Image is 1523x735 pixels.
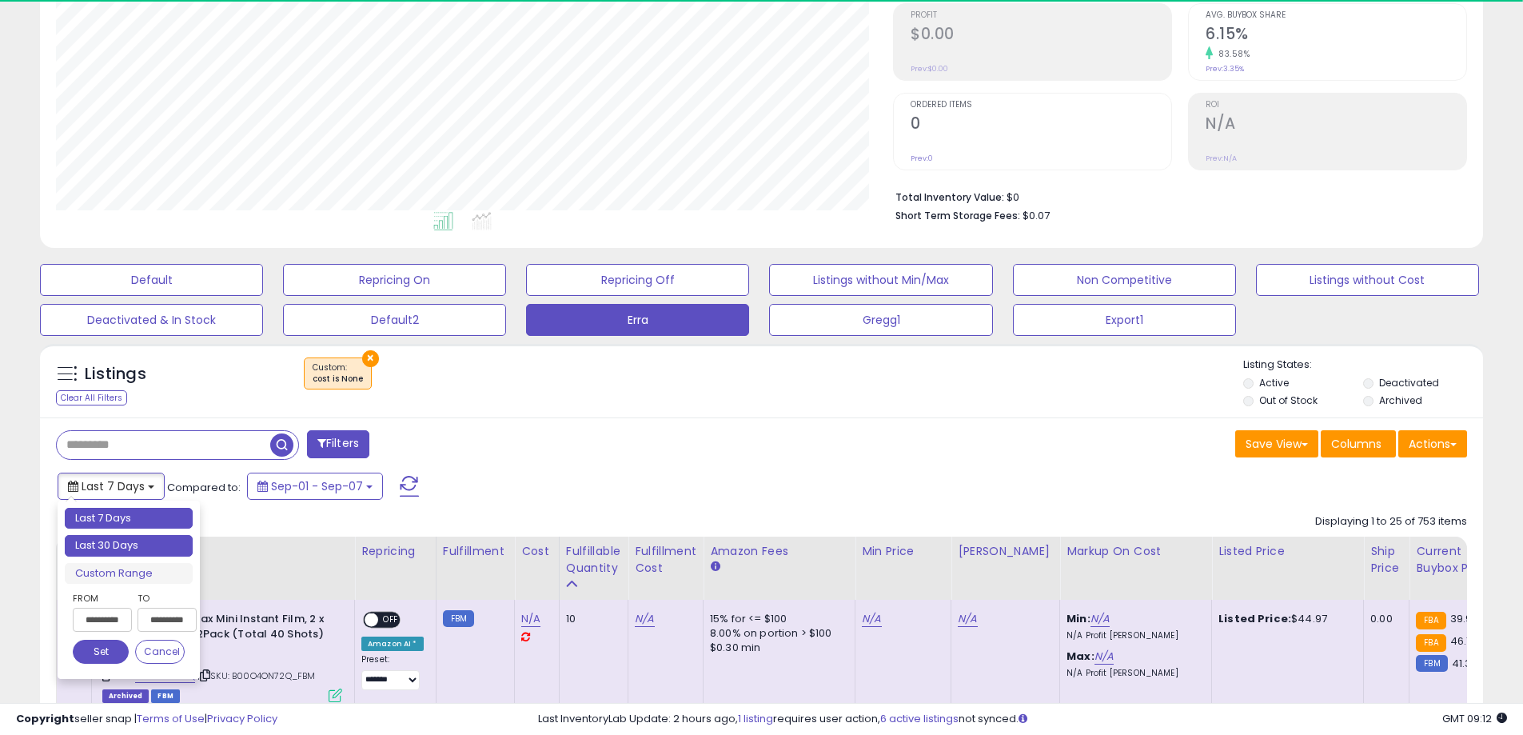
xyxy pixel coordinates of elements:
h2: 6.15% [1206,25,1466,46]
b: Short Term Storage Fees: [895,209,1020,222]
div: 0.00 [1370,612,1397,626]
span: 39.99 [1450,611,1479,626]
b: Listed Price: [1218,611,1291,626]
div: $44.97 [1218,612,1351,626]
span: 2025-09-15 09:12 GMT [1442,711,1507,726]
a: Privacy Policy [207,711,277,726]
span: Columns [1331,436,1381,452]
a: 6 active listings [880,711,959,726]
span: Avg. Buybox Share [1206,11,1466,20]
th: The percentage added to the cost of goods (COGS) that forms the calculator for Min & Max prices. [1060,537,1212,600]
div: Current Buybox Price [1416,543,1498,577]
div: Amazon Fees [710,543,848,560]
div: Last InventoryLab Update: 2 hours ago, requires user action, not synced. [538,712,1507,727]
div: Title [98,543,348,560]
button: Set [73,640,129,664]
div: Cost [521,543,552,560]
p: Listing States: [1243,358,1483,373]
div: seller snap | | [16,712,277,727]
small: Prev: 0 [911,154,933,163]
div: Fulfillment Cost [635,543,696,577]
span: Profit [911,11,1171,20]
button: Non Competitive [1013,264,1236,296]
small: Prev: N/A [1206,154,1237,163]
span: Ordered Items [911,101,1171,110]
span: Sep-01 - Sep-07 [271,478,363,494]
label: From [73,590,129,606]
button: Listings without Cost [1256,264,1479,296]
button: Sep-01 - Sep-07 [247,473,383,500]
a: N/A [635,611,654,627]
small: FBA [1416,634,1445,652]
a: N/A [1094,649,1114,665]
label: Archived [1379,393,1422,407]
p: N/A Profit [PERSON_NAME] [1066,630,1199,641]
button: Last 7 Days [58,473,165,500]
label: Deactivated [1379,376,1439,389]
div: 15% for <= $100 [710,612,843,626]
span: Last 7 Days [82,478,145,494]
div: Min Price [862,543,944,560]
li: Last 7 Days [65,508,193,529]
div: Fulfillable Quantity [566,543,621,577]
a: N/A [521,611,540,627]
small: FBM [443,610,474,627]
div: Ship Price [1370,543,1402,577]
span: Custom: [313,362,363,385]
span: OFF [378,613,404,627]
small: Prev: $0.00 [911,64,948,74]
a: N/A [958,611,977,627]
li: Last 30 Days [65,535,193,557]
b: Max: [1066,649,1094,664]
div: 10 [566,612,616,626]
div: Fulfillment [443,543,508,560]
button: Erra [526,304,749,336]
div: $0.30 min [710,641,843,655]
div: 8.00% on portion > $100 [710,626,843,641]
small: FBA [1416,612,1445,629]
button: Actions [1398,430,1467,457]
small: FBM [1416,655,1447,672]
div: Amazon AI * [361,637,424,651]
small: Prev: 3.35% [1206,64,1244,74]
h2: N/A [1206,114,1466,136]
button: Columns [1321,430,1396,457]
button: Save View [1235,430,1318,457]
span: $0.07 [1023,208,1050,223]
div: Repricing [361,543,429,560]
button: Listings without Min/Max [769,264,992,296]
div: Preset: [361,654,424,690]
a: Terms of Use [137,711,205,726]
a: N/A [862,611,881,627]
button: Repricing On [283,264,506,296]
button: Cancel [135,640,185,664]
small: Amazon Fees. [710,560,720,574]
button: Default2 [283,304,506,336]
span: 41.35 [1452,656,1478,671]
div: [PERSON_NAME] [958,543,1053,560]
label: Out of Stock [1259,393,1318,407]
small: 83.58% [1213,48,1250,60]
h2: 0 [911,114,1171,136]
b: Total Inventory Value: [895,190,1004,204]
a: 1 listing [738,711,773,726]
button: Gregg1 [769,304,992,336]
button: Deactivated & In Stock [40,304,263,336]
li: Custom Range [65,563,193,585]
li: $0 [895,186,1455,206]
div: cost is None [313,373,363,385]
button: Repricing Off [526,264,749,296]
b: Min: [1066,611,1090,626]
span: | SKU: B00O4ON72Q_FBM [197,669,316,682]
div: Markup on Cost [1066,543,1205,560]
div: Listed Price [1218,543,1357,560]
label: Active [1259,376,1289,389]
span: 46.13 [1450,633,1477,649]
b: Fujifilm Instax Mini Instant Film, 2 x 10 Shots X 2Pack (Total 40 Shots) Value Set [138,612,333,661]
h2: $0.00 [911,25,1171,46]
button: Default [40,264,263,296]
span: ROI [1206,101,1466,110]
label: To [138,590,185,606]
p: N/A Profit [PERSON_NAME] [1066,668,1199,679]
button: × [362,350,379,367]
